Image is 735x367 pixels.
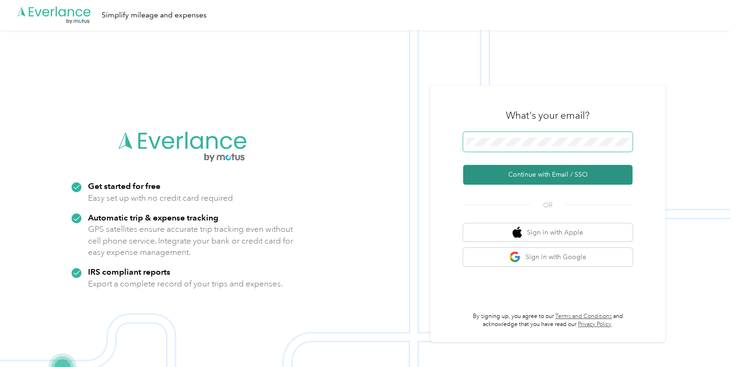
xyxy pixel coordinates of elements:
[555,313,612,320] a: Terms and Conditions
[463,312,632,329] p: By signing up, you agree to our and acknowledge that you have read our .
[88,181,160,191] strong: Get started for free
[463,223,632,242] button: apple logoSign in with Apple
[463,165,632,185] button: Continue with Email / SSO
[88,192,233,204] p: Easy set up with no credit card required
[88,212,218,222] strong: Automatic trip & expense tracking
[463,248,632,266] button: google logoSign in with Google
[102,9,207,21] div: Simplify mileage and expenses
[512,227,522,238] img: apple logo
[509,251,521,263] img: google logo
[88,223,294,258] p: GPS satellites ensure accurate trip tracking even without cell phone service. Integrate your bank...
[682,314,735,367] iframe: Everlance-gr Chat Button Frame
[88,267,170,277] strong: IRS compliant reports
[531,200,564,210] span: OR
[506,109,590,122] h3: What's your email?
[578,321,611,328] a: Privacy Policy
[88,278,283,290] p: Export a complete record of your trips and expenses.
